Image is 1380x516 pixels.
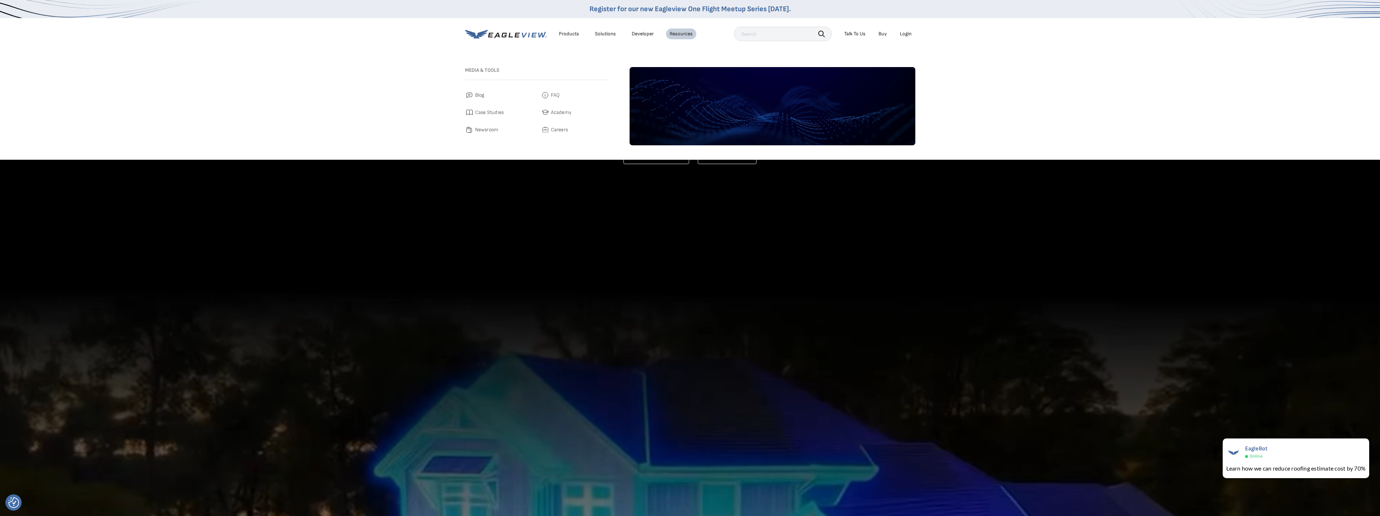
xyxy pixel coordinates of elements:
[595,31,616,37] div: Solutions
[879,31,887,37] a: Buy
[541,125,549,134] img: careers.svg
[465,108,534,117] a: Case Studies
[1245,445,1268,452] span: EagleBot
[551,91,560,100] span: FAQ
[630,67,915,145] img: default-image.webp
[465,108,474,117] img: case_studies.svg
[8,497,19,508] img: Revisit consent button
[475,108,504,117] span: Case Studies
[465,91,474,100] img: blog.svg
[541,91,609,100] a: FAQ
[541,108,609,117] a: Academy
[541,125,609,134] a: Careers
[551,125,568,134] span: Careers
[559,31,579,37] div: Products
[1226,464,1366,473] div: Learn how we can reduce roofing estimate cost by 70%
[1250,454,1262,459] span: Online
[541,108,549,117] img: academy.svg
[465,125,474,134] img: newsroom.svg
[541,91,549,100] img: faq.svg
[465,67,609,74] h3: Media & Tools
[670,31,693,37] div: Resources
[844,31,866,37] div: Talk To Us
[475,91,485,100] span: Blog
[590,5,791,13] a: Register for our new Eagleview One Flight Meetup Series [DATE].
[551,108,572,117] span: Academy
[1226,445,1241,460] img: EagleBot
[475,125,499,134] span: Newsroom
[8,497,19,508] button: Consent Preferences
[734,27,832,41] input: Search
[632,31,654,37] a: Developer
[900,31,912,37] div: Login
[465,91,534,100] a: Blog
[465,125,534,134] a: Newsroom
